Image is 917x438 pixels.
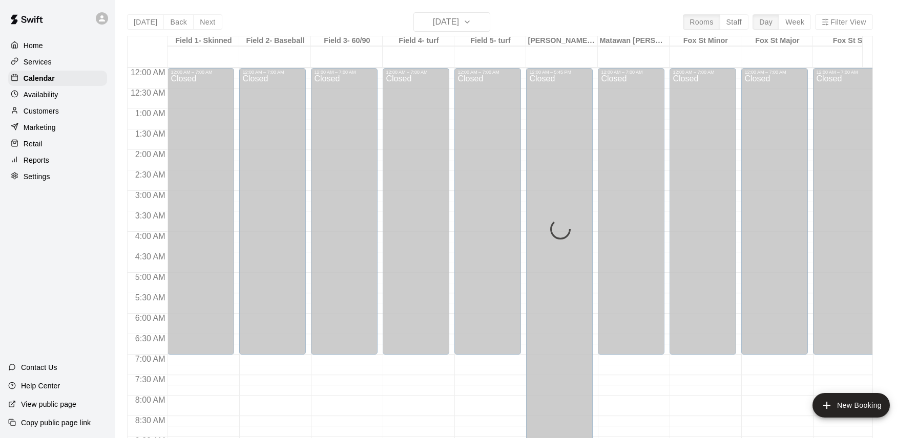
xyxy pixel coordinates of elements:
[741,36,813,46] div: Fox St Major
[8,54,107,70] a: Services
[21,399,76,409] p: View public page
[24,90,58,100] p: Availability
[128,68,168,77] span: 12:00 AM
[457,70,518,75] div: 12:00 AM – 7:00 AM
[8,120,107,135] a: Marketing
[383,68,449,355] div: 12:00 AM – 7:00 AM: Closed
[601,70,661,75] div: 12:00 AM – 7:00 AM
[239,68,306,355] div: 12:00 AM – 7:00 AM: Closed
[133,150,168,159] span: 2:00 AM
[741,68,808,355] div: 12:00 AM – 7:00 AM: Closed
[24,155,49,165] p: Reports
[8,87,107,102] a: Availability
[816,70,877,75] div: 12:00 AM – 7:00 AM
[314,75,374,358] div: Closed
[133,211,168,220] span: 3:30 AM
[133,191,168,200] span: 3:00 AM
[813,36,885,46] div: Fox St Sr
[8,71,107,86] a: Calendar
[168,36,239,46] div: Field 1- Skinned
[242,70,303,75] div: 12:00 AM – 7:00 AM
[133,109,168,118] span: 1:00 AM
[133,129,168,138] span: 1:30 AM
[133,314,168,322] span: 6:00 AM
[24,57,52,67] p: Services
[673,70,733,75] div: 12:00 AM – 7:00 AM
[24,122,56,133] p: Marketing
[383,36,454,46] div: Field 4- turf
[314,70,374,75] div: 12:00 AM – 7:00 AM
[133,375,168,384] span: 7:30 AM
[133,273,168,281] span: 5:00 AM
[454,36,526,46] div: Field 5- turf
[133,293,168,302] span: 5:30 AM
[386,70,446,75] div: 12:00 AM – 7:00 AM
[670,36,741,46] div: Fox St Minor
[311,68,378,355] div: 12:00 AM – 7:00 AM: Closed
[21,362,57,373] p: Contact Us
[24,106,59,116] p: Customers
[8,38,107,53] a: Home
[744,75,805,358] div: Closed
[8,136,107,151] a: Retail
[168,68,234,355] div: 12:00 AM – 7:00 AM: Closed
[8,169,107,184] a: Settings
[133,396,168,404] span: 8:00 AM
[242,75,303,358] div: Closed
[526,36,598,46] div: [PERSON_NAME] Park Snack Stand
[133,334,168,343] span: 6:30 AM
[529,70,590,75] div: 12:00 AM – 5:45 PM
[24,139,43,149] p: Retail
[598,36,670,46] div: Matawan [PERSON_NAME] Field
[171,70,231,75] div: 12:00 AM – 7:00 AM
[24,40,43,51] p: Home
[21,381,60,391] p: Help Center
[133,355,168,363] span: 7:00 AM
[128,89,168,97] span: 12:30 AM
[171,75,231,358] div: Closed
[8,152,107,168] a: Reports
[812,393,890,418] button: add
[21,418,91,428] p: Copy public page link
[8,103,107,119] a: Customers
[744,70,805,75] div: 12:00 AM – 7:00 AM
[598,68,664,355] div: 12:00 AM – 7:00 AM: Closed
[133,416,168,425] span: 8:30 AM
[673,75,733,358] div: Closed
[239,36,311,46] div: Field 2- Baseball
[454,68,521,355] div: 12:00 AM – 7:00 AM: Closed
[24,171,50,182] p: Settings
[670,68,736,355] div: 12:00 AM – 7:00 AM: Closed
[457,75,518,358] div: Closed
[813,68,880,355] div: 12:00 AM – 7:00 AM: Closed
[24,73,55,83] p: Calendar
[311,36,383,46] div: Field 3- 60/90
[133,170,168,179] span: 2:30 AM
[386,75,446,358] div: Closed
[133,252,168,261] span: 4:30 AM
[816,75,877,358] div: Closed
[601,75,661,358] div: Closed
[133,232,168,240] span: 4:00 AM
